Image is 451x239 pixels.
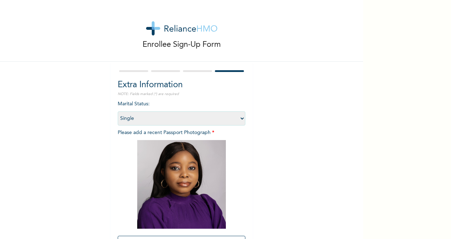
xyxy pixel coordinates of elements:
[146,21,217,35] img: logo
[118,79,245,91] h2: Extra Information
[118,101,245,121] span: Marital Status :
[137,140,226,229] img: Crop
[143,39,221,51] p: Enrollee Sign-Up Form
[118,91,245,97] p: NOTE: Fields marked (*) are required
